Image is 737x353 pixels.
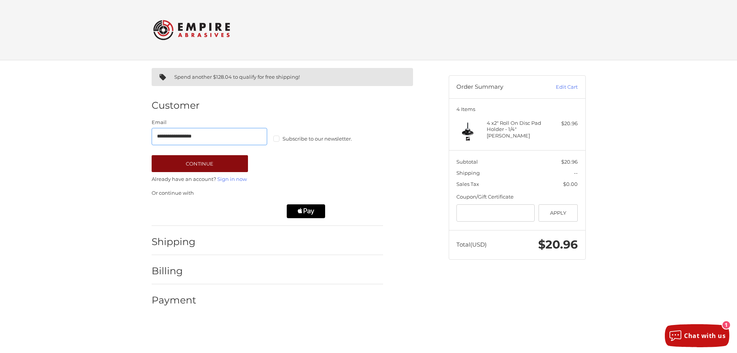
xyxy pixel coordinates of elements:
[456,181,479,187] span: Sales Tax
[684,331,725,340] span: Chat with us
[217,176,247,182] a: Sign in now
[152,265,197,277] h2: Billing
[456,83,539,91] h3: Order Summary
[561,159,578,165] span: $20.96
[152,119,268,126] label: Email
[152,155,248,172] button: Continue
[563,181,578,187] span: $0.00
[174,74,300,80] span: Spend another $128.04 to qualify for free shipping!
[153,15,230,45] img: Empire Abrasives
[152,189,383,197] p: Or continue with
[456,241,487,248] span: Total (USD)
[574,170,578,176] span: --
[539,83,578,91] a: Edit Cart
[152,294,197,306] h2: Payment
[487,120,545,139] h4: 4 x 2" Roll On Disc Pad Holder - 1/4" [PERSON_NAME]
[538,237,578,252] span: $20.96
[152,176,383,183] p: Already have an account?
[283,136,352,142] span: Subscribe to our newsletter.
[152,236,197,248] h2: Shipping
[456,193,578,201] div: Coupon/Gift Certificate
[539,204,578,222] button: Apply
[722,321,730,329] div: 1
[456,204,535,222] input: Gift Certificate or Coupon Code
[456,170,480,176] span: Shipping
[152,99,200,111] h2: Customer
[149,204,210,218] iframe: PayPal-paypal
[547,120,578,128] div: $20.96
[456,159,478,165] span: Subtotal
[456,106,578,112] h3: 4 Items
[665,324,729,347] button: Chat with us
